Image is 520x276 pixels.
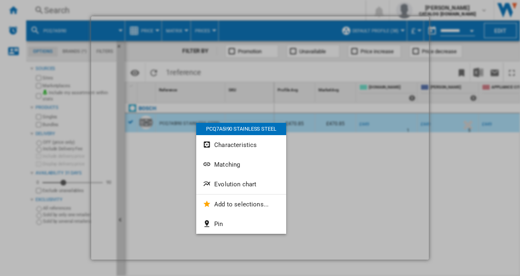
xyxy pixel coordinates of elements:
[214,161,240,168] span: Matching
[196,155,286,174] button: Matching
[214,141,257,149] span: Characteristics
[196,174,286,194] button: Evolution chart
[196,135,286,155] button: Characteristics
[214,220,223,228] span: Pin
[196,195,286,214] button: Add to selections...
[214,201,269,208] span: Add to selections...
[196,123,286,135] div: PCQ7A5I90 STAINLESS STEEL
[214,181,256,188] span: Evolution chart
[196,214,286,234] button: Pin...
